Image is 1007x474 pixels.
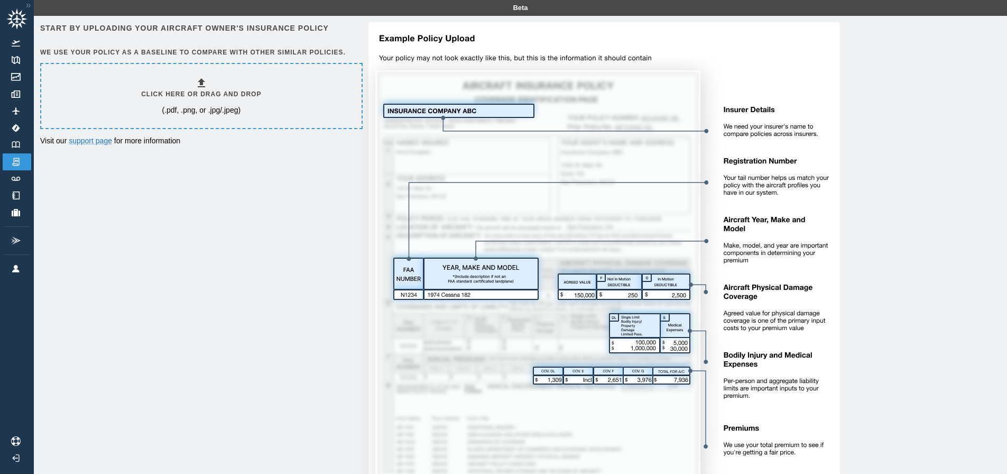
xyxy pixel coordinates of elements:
[40,22,361,34] h6: Start by uploading your aircraft owner's insurance policy
[69,136,112,145] a: support page
[162,105,241,115] p: (.pdf, .png, or .jpg/.jpeg)
[40,135,361,146] p: Visit our for more information
[141,89,261,99] h6: Click here or drag and drop
[40,48,361,58] h6: We use your policy as a baseline to compare with other similar policies.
